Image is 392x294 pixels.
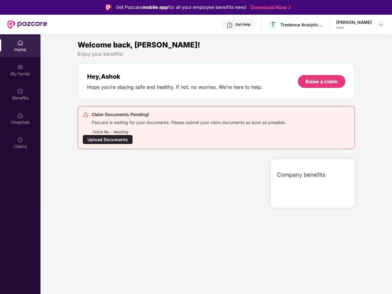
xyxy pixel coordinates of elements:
img: svg+xml;base64,PHN2ZyBpZD0iSGVscC0zMngzMiIgeG1sbnM9Imh0dHA6Ly93d3cudzMub3JnLzIwMDAvc3ZnIiB3aWR0aD... [227,22,233,28]
div: Raise a claim [306,78,338,85]
img: New Pazcare Logo [7,21,47,28]
strong: mobile app [143,4,168,10]
img: Logo [106,4,112,10]
div: Tredence Analytics Solutions Private Limited [280,22,323,28]
div: Claim Documents Pending! [92,111,286,118]
a: Download Now [251,4,289,11]
div: [PERSON_NAME] [336,19,372,25]
img: svg+xml;base64,PHN2ZyBpZD0iQ2xhaW0iIHhtbG5zPSJodHRwOi8vd3d3LnczLm9yZy8yMDAwL3N2ZyIgd2lkdGg9IjIwIi... [17,137,23,143]
div: Pazcare is waiting for your documents. Please submit your claim documents as soon as possible. [92,118,286,125]
span: Welcome back, [PERSON_NAME]! [78,40,200,49]
div: Hey, Ashok [87,73,263,80]
img: Stroke [288,4,291,11]
img: svg+xml;base64,PHN2ZyBpZD0iSG9tZSIgeG1sbnM9Imh0dHA6Ly93d3cudzMub3JnLzIwMDAvc3ZnIiB3aWR0aD0iMjAiIG... [17,40,23,46]
div: User [336,25,372,30]
div: Enjoy your benefits! [78,51,355,57]
img: svg+xml;base64,PHN2ZyB4bWxucz0iaHR0cDovL3d3dy53My5vcmcvMjAwMC9zdmciIHdpZHRoPSIyNCIgaGVpZ2h0PSIyNC... [83,111,89,118]
div: Hope you’re staying safe and healthy. If not, no worries. We’re here to help. [87,84,263,90]
span: Company benefits [277,171,325,179]
img: svg+xml;base64,PHN2ZyBpZD0iQmVuZWZpdHMiIHhtbG5zPSJodHRwOi8vd3d3LnczLm9yZy8yMDAwL3N2ZyIgd2lkdGg9Ij... [17,88,23,94]
div: Get Pazcare for all your employee benefits need [116,4,246,11]
img: svg+xml;base64,PHN2ZyB3aWR0aD0iMjAiIGhlaWdodD0iMjAiIHZpZXdCb3g9IjAgMCAyMCAyMCIgZmlsbD0ibm9uZSIgeG... [17,64,23,70]
div: Ticket No. - Awaiting [92,125,286,135]
div: Get Help [235,22,250,27]
span: T [271,21,275,28]
div: Upload Documents [83,135,133,144]
img: svg+xml;base64,PHN2ZyBpZD0iRHJvcGRvd24tMzJ4MzIiIHhtbG5zPSJodHRwOi8vd3d3LnczLm9yZy8yMDAwL3N2ZyIgd2... [379,22,383,27]
img: svg+xml;base64,PHN2ZyBpZD0iSG9zcGl0YWxzIiB4bWxucz0iaHR0cDovL3d3dy53My5vcmcvMjAwMC9zdmciIHdpZHRoPS... [17,112,23,119]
